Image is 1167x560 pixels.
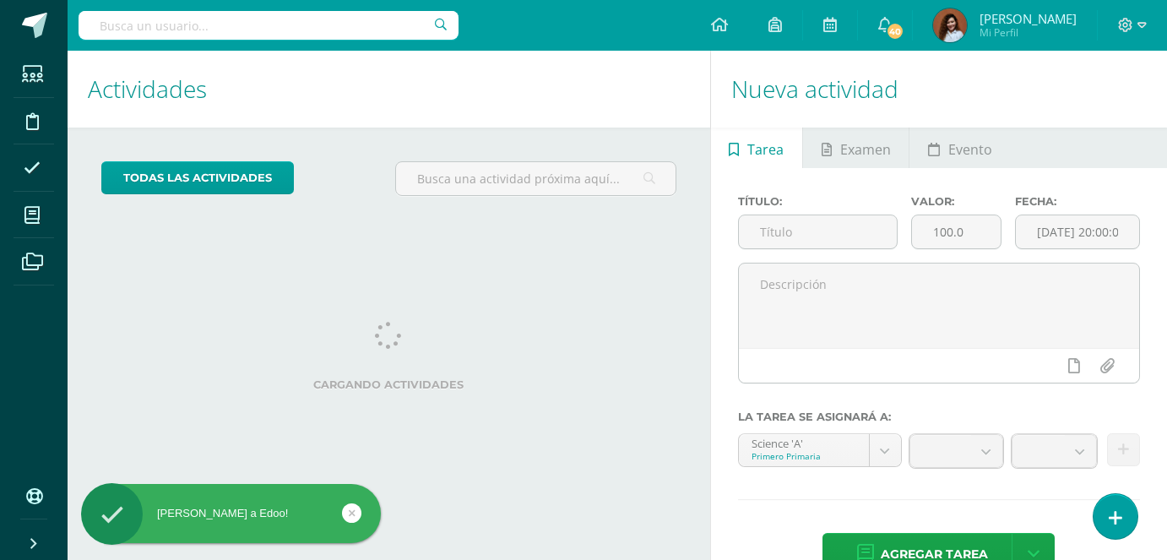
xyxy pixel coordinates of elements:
[738,195,898,208] label: Título:
[711,128,802,168] a: Tarea
[980,10,1077,27] span: [PERSON_NAME]
[79,11,459,40] input: Busca un usuario...
[101,161,294,194] a: todas las Actividades
[88,51,690,128] h1: Actividades
[911,195,1001,208] label: Valor:
[752,450,856,462] div: Primero Primaria
[803,128,909,168] a: Examen
[1016,215,1139,248] input: Fecha de entrega
[885,22,904,41] span: 40
[909,128,1010,168] a: Evento
[101,378,676,391] label: Cargando actividades
[980,25,1077,40] span: Mi Perfil
[948,129,992,170] span: Evento
[396,162,675,195] input: Busca una actividad próxima aquí...
[840,129,891,170] span: Examen
[739,434,901,466] a: Science 'A'Primero Primaria
[912,215,1001,248] input: Puntos máximos
[731,51,1147,128] h1: Nueva actividad
[1015,195,1140,208] label: Fecha:
[933,8,967,42] img: 09a4a79d2937982564815bb116d0096e.png
[747,129,784,170] span: Tarea
[738,410,1140,423] label: La tarea se asignará a:
[81,506,381,521] div: [PERSON_NAME] a Edoo!
[752,434,856,450] div: Science 'A'
[739,215,897,248] input: Título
